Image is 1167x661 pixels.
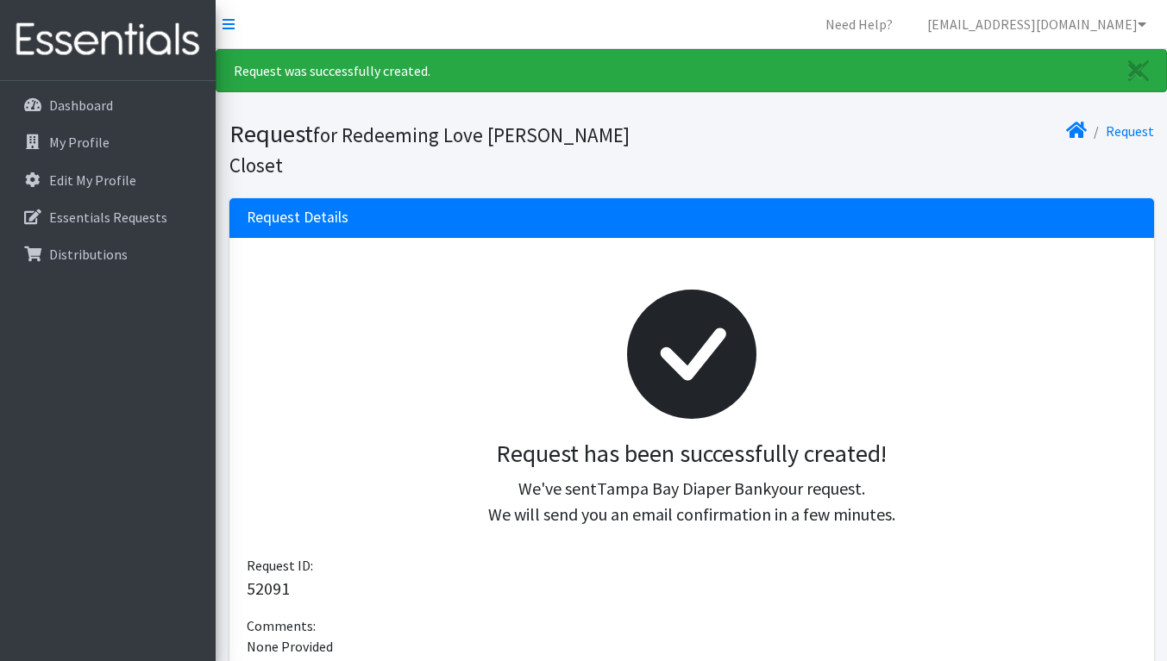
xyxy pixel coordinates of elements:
p: Distributions [49,246,128,263]
a: [EMAIL_ADDRESS][DOMAIN_NAME] [913,7,1160,41]
a: Close [1111,50,1166,91]
h3: Request has been successfully created! [260,440,1123,469]
span: None Provided [247,638,333,655]
a: Edit My Profile [7,163,209,197]
a: Distributions [7,237,209,271]
a: Essentials Requests [7,200,209,234]
span: Comments: [247,617,316,634]
img: HumanEssentials [7,11,209,69]
a: My Profile [7,125,209,159]
span: Tampa Bay Diaper Bank [597,477,771,499]
div: Request was successfully created. [216,49,1167,92]
a: Dashboard [7,88,209,122]
small: for Redeeming Love [PERSON_NAME] Closet [229,122,630,178]
span: Request ID: [247,557,313,574]
p: We've sent your request. We will send you an email confirmation in a few minutes. [260,476,1123,527]
p: My Profile [49,134,110,151]
a: Request [1106,122,1154,140]
p: Essentials Requests [49,209,167,226]
p: 52091 [247,576,1137,602]
p: Edit My Profile [49,171,136,189]
a: Need Help? [812,7,907,41]
h1: Request [229,119,686,178]
h3: Request Details [247,209,348,227]
p: Dashboard [49,97,113,114]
